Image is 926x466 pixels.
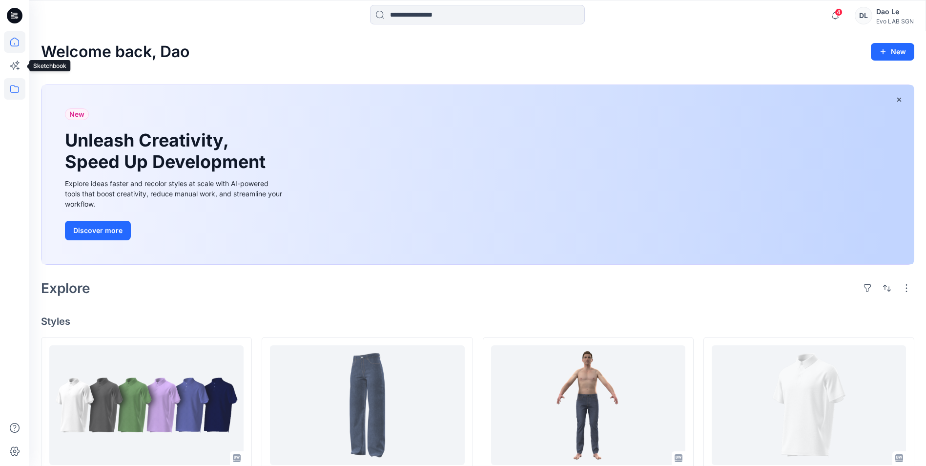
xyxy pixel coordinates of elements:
[712,345,906,465] a: Polo shirt_002
[41,43,189,61] h2: Welcome back, Dao
[65,221,131,240] button: Discover more
[65,130,270,172] h1: Unleash Creativity, Speed Up Development
[41,316,914,327] h4: Styles
[65,221,285,240] a: Discover more
[49,345,244,465] a: Polo shirt_11Sep2025
[270,345,464,465] a: 0X0-F01-0557SX-2096 ASH FIX
[855,7,872,24] div: DL
[41,280,90,296] h2: Explore
[871,43,914,61] button: New
[835,8,843,16] span: 4
[491,345,685,465] a: 0X0-M01-0068-FIT-JUL-2025
[876,6,914,18] div: Dao Le
[69,108,84,120] span: New
[65,178,285,209] div: Explore ideas faster and recolor styles at scale with AI-powered tools that boost creativity, red...
[876,18,914,25] div: Evo LAB SGN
